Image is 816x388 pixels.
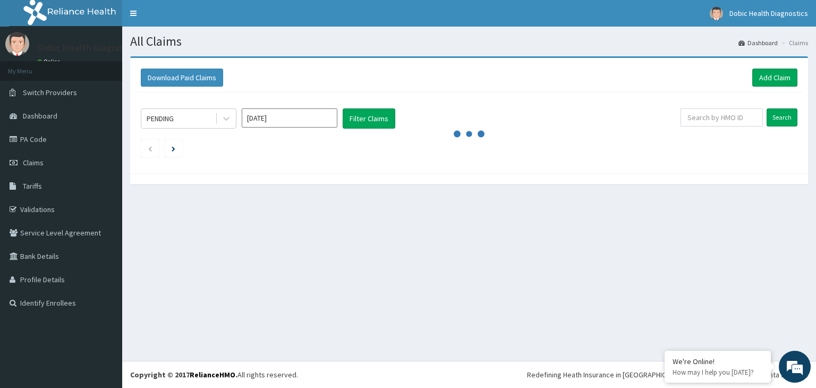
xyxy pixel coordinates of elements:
[23,181,42,191] span: Tariffs
[681,108,763,126] input: Search by HMO ID
[148,144,152,153] a: Previous page
[37,58,63,65] a: Online
[23,88,77,97] span: Switch Providers
[23,158,44,167] span: Claims
[172,144,175,153] a: Next page
[190,370,235,379] a: RelianceHMO
[37,43,142,53] p: Dobic Health Diagnostics
[767,108,797,126] input: Search
[738,38,778,47] a: Dashboard
[147,113,174,124] div: PENDING
[527,369,808,380] div: Redefining Heath Insurance in [GEOGRAPHIC_DATA] using Telemedicine and Data Science!
[673,368,763,377] p: How may I help you today?
[130,370,237,379] strong: Copyright © 2017 .
[130,35,808,48] h1: All Claims
[242,108,337,128] input: Select Month and Year
[122,361,816,388] footer: All rights reserved.
[752,69,797,87] a: Add Claim
[5,32,29,56] img: User Image
[673,357,763,366] div: We're Online!
[453,118,485,150] svg: audio-loading
[729,9,808,18] span: Dobic Health Diagnostics
[710,7,723,20] img: User Image
[779,38,808,47] li: Claims
[343,108,395,129] button: Filter Claims
[23,111,57,121] span: Dashboard
[141,69,223,87] button: Download Paid Claims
